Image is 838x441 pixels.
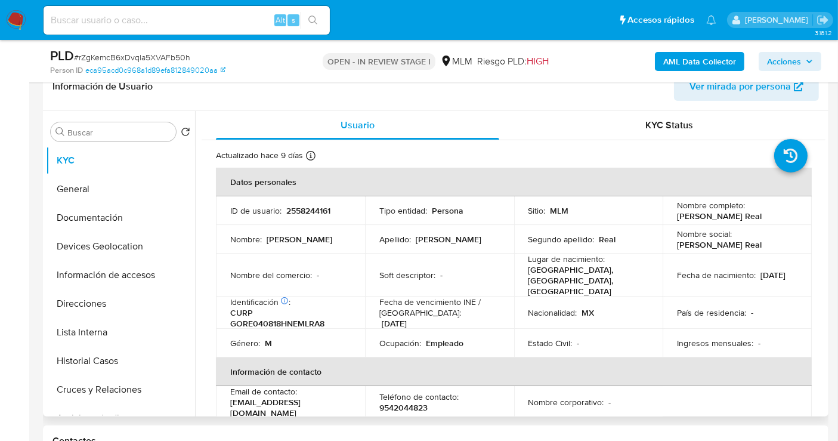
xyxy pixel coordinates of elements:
p: [EMAIL_ADDRESS][DOMAIN_NAME] [230,397,346,418]
p: Persona [432,205,463,216]
span: # rZgKemcB6xDvqla5XVAFb50h [74,51,190,63]
p: Nombre del comercio : [230,270,312,280]
p: 9542044823 [379,402,428,413]
p: Apellido : [379,234,411,245]
p: Soft descriptor : [379,270,435,280]
p: [PERSON_NAME] Real [677,211,762,221]
a: eca95acd0c968a1d89efa812849020aa [85,65,225,76]
span: HIGH [527,54,549,68]
button: Cruces y Relaciones [46,375,195,404]
span: 3.161.2 [815,28,832,38]
p: Ocupación : [379,338,421,349]
span: s [292,14,295,26]
p: Actualizado hace 9 días [216,150,303,161]
p: 2558244161 [286,205,330,216]
span: Alt [276,14,285,26]
div: MLM [440,55,472,68]
button: General [46,175,195,203]
p: Teléfono de contacto : [379,391,459,402]
p: - [317,270,319,280]
p: Nacionalidad : [528,307,577,318]
span: Accesos rápidos [627,14,694,26]
p: Fecha de vencimiento INE / [GEOGRAPHIC_DATA] : [379,297,500,318]
p: Real [599,234,616,245]
p: Género : [230,338,260,349]
th: Datos personales [216,168,812,196]
p: [PERSON_NAME] Real [677,239,762,250]
p: Nombre social : [677,229,732,239]
p: - [751,307,753,318]
button: KYC [46,146,195,175]
p: Email de contacto : [230,386,297,397]
h1: Información de Usuario [52,81,153,92]
p: - [440,270,443,280]
p: - [577,338,580,349]
p: País de residencia : [677,307,746,318]
span: Usuario [341,118,375,132]
p: Empleado [426,338,463,349]
p: - [758,338,760,349]
p: [PERSON_NAME] [416,234,481,245]
p: Estado Civil : [528,338,573,349]
p: Nombre corporativo : [528,397,604,408]
button: Documentación [46,203,195,232]
button: Acciones [759,52,821,71]
b: PLD [50,46,74,65]
p: Identificación : [230,297,290,307]
p: [DATE] [382,318,407,329]
p: [PERSON_NAME] [267,234,332,245]
b: AML Data Collector [663,52,736,71]
p: Sitio : [528,205,546,216]
p: CURP GORE040818HNEMLRA8 [230,307,346,329]
button: Buscar [55,127,65,137]
span: Acciones [767,52,801,71]
p: Tipo entidad : [379,205,427,216]
button: Volver al orden por defecto [181,127,190,140]
button: Lista Interna [46,318,195,347]
button: Anticipos de dinero [46,404,195,433]
p: Fecha de nacimiento : [677,270,756,280]
p: ID de usuario : [230,205,282,216]
button: Ver mirada por persona [674,72,819,101]
p: [DATE] [760,270,786,280]
p: MX [582,307,595,318]
button: Devices Geolocation [46,232,195,261]
a: Notificaciones [706,15,716,25]
p: MLM [551,205,569,216]
p: - [609,397,611,408]
button: Información de accesos [46,261,195,289]
button: Direcciones [46,289,195,318]
p: Nombre completo : [677,200,745,211]
span: KYC Status [646,118,694,132]
span: Riesgo PLD: [477,55,549,68]
p: M [265,338,272,349]
p: Ingresos mensuales : [677,338,753,349]
p: Lugar de nacimiento : [528,254,605,264]
button: Historial Casos [46,347,195,375]
input: Buscar usuario o caso... [44,13,330,28]
a: Salir [817,14,829,26]
p: Nombre : [230,234,262,245]
p: [GEOGRAPHIC_DATA], [GEOGRAPHIC_DATA], [GEOGRAPHIC_DATA] [528,264,644,297]
b: Person ID [50,65,83,76]
button: search-icon [301,12,325,29]
p: OPEN - IN REVIEW STAGE I [323,53,435,70]
span: Ver mirada por persona [689,72,791,101]
p: Segundo apellido : [528,234,595,245]
button: AML Data Collector [655,52,744,71]
input: Buscar [67,127,171,138]
p: nancy.sanchezgarcia@mercadolibre.com.mx [745,14,812,26]
th: Información de contacto [216,357,812,386]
